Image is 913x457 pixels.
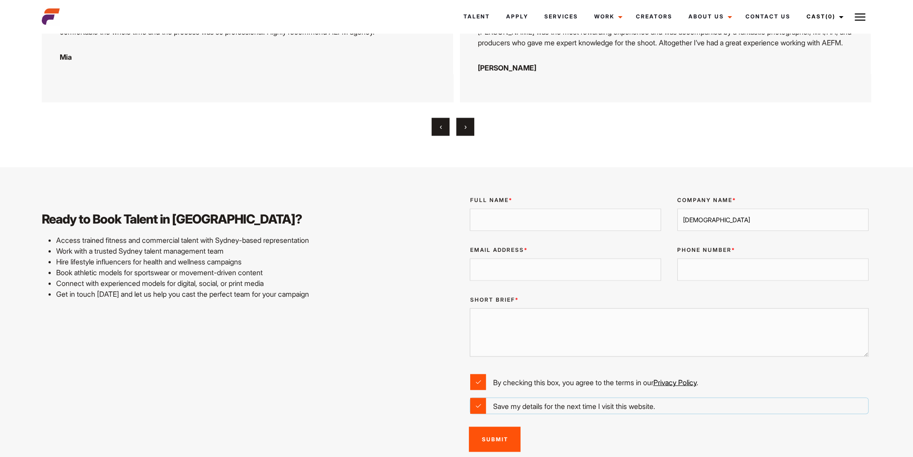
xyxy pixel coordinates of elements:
[628,4,680,29] a: Creators
[470,246,661,254] label: Email Address
[470,374,868,390] label: By checking this box, you agree to the terms in our .
[56,267,451,277] li: Book athletic models for sportswear or movement-driven content
[677,196,869,204] label: Company Name
[464,122,467,131] span: Next
[478,63,536,72] strong: [PERSON_NAME]
[680,4,737,29] a: About Us
[470,295,868,303] label: Short Brief
[470,398,486,413] input: Save my details for the next time I visit this website.
[470,196,661,204] label: Full Name
[469,426,520,451] input: Submit
[586,4,628,29] a: Work
[825,13,835,20] span: (0)
[56,277,451,288] li: Connect with experienced models for digital, social, or print media
[60,53,72,62] strong: Mia
[440,122,442,131] span: Previous
[455,4,498,29] a: Talent
[42,8,60,26] img: cropped-aefm-brand-fav-22-square.png
[653,378,696,387] a: Privacy Policy
[56,245,451,256] li: Work with a trusted Sydney talent management team
[677,246,869,254] label: Phone Number
[737,4,798,29] a: Contact Us
[470,398,868,413] label: Save my details for the next time I visit this website.
[56,288,451,299] li: Get in touch [DATE] and let us help you cast the perfect team for your campaign
[56,256,451,267] li: Hire lifestyle influencers for health and wellness campaigns
[470,374,486,390] input: By checking this box, you agree to the terms in ourPrivacy Policy.
[798,4,849,29] a: Cast(0)
[536,4,586,29] a: Services
[498,4,536,29] a: Apply
[56,234,451,245] li: Access trained fitness and commercial talent with Sydney-based representation
[42,210,451,227] h3: Ready to Book Talent in [GEOGRAPHIC_DATA]?
[855,12,865,22] img: Burger icon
